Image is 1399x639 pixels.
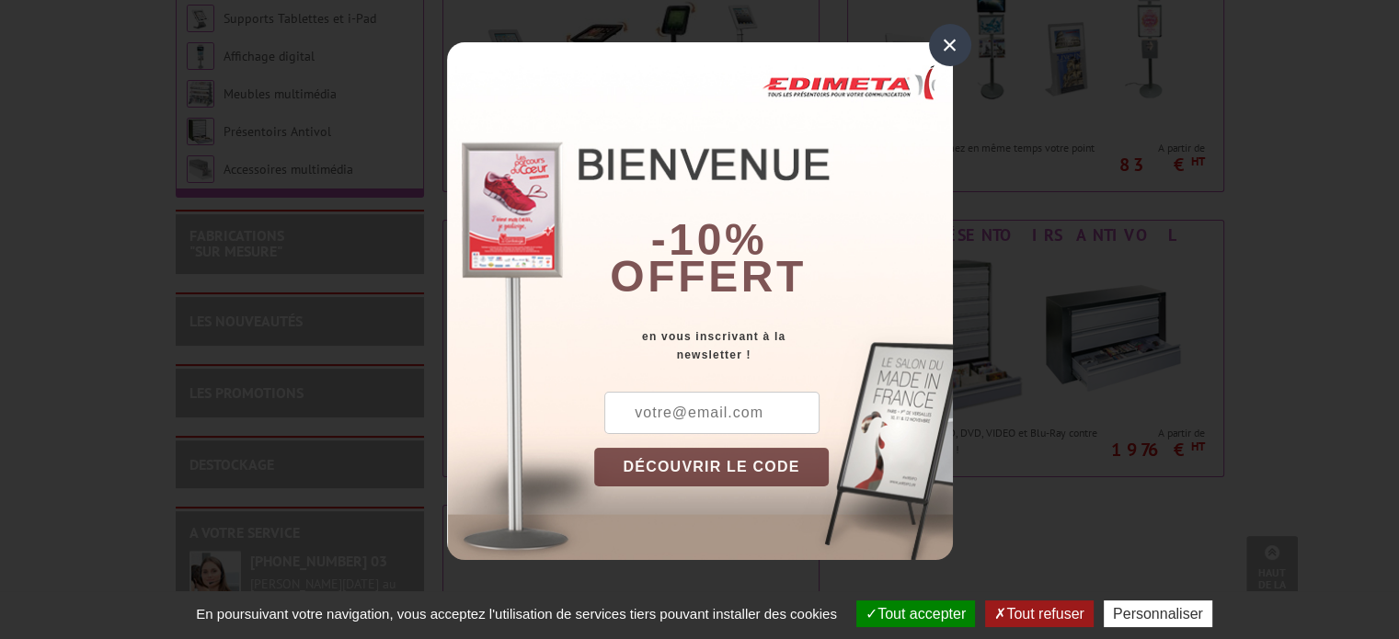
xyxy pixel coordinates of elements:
button: Tout refuser [985,600,1093,627]
button: Personnaliser (fenêtre modale) [1104,600,1212,627]
div: × [929,24,971,66]
input: votre@email.com [604,392,820,434]
button: DÉCOUVRIR LE CODE [594,448,830,486]
div: en vous inscrivant à la newsletter ! [594,327,953,364]
b: -10% [651,215,767,264]
button: Tout accepter [856,600,975,627]
span: En poursuivant votre navigation, vous acceptez l'utilisation de services tiers pouvant installer ... [187,606,846,622]
font: offert [610,252,807,301]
